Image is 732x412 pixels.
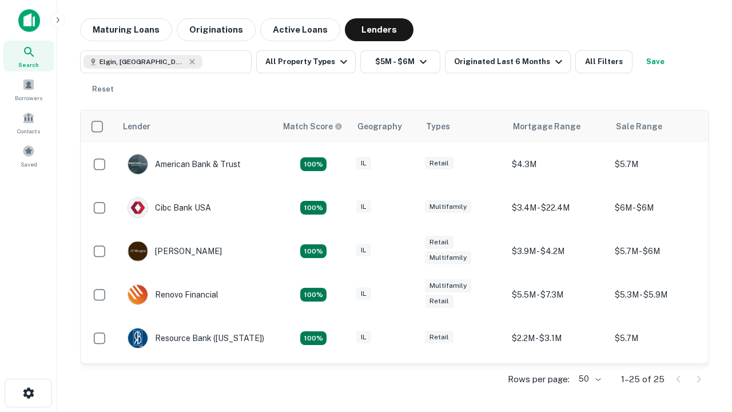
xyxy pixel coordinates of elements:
th: Geography [351,110,419,142]
div: Multifamily [425,279,471,292]
div: Originated Last 6 Months [454,55,566,69]
span: Saved [21,160,37,169]
div: Types [426,120,450,133]
button: Originated Last 6 Months [445,50,571,73]
td: $5.7M - $6M [609,229,712,273]
div: Multifamily [425,251,471,264]
div: Matching Properties: 4, hasApolloMatch: undefined [300,201,327,215]
button: All Property Types [256,50,356,73]
div: Cibc Bank USA [128,197,211,218]
div: IL [356,157,371,170]
th: Capitalize uses an advanced AI algorithm to match your search with the best lender. The match sco... [276,110,351,142]
img: picture [128,241,148,261]
img: picture [128,285,148,304]
div: Matching Properties: 4, hasApolloMatch: undefined [300,244,327,258]
iframe: Chat Widget [675,284,732,339]
td: $3.4M - $22.4M [506,186,609,229]
div: Retail [425,295,453,308]
div: Matching Properties: 4, hasApolloMatch: undefined [300,331,327,345]
div: IL [356,200,371,213]
div: Retail [425,331,453,344]
p: Rows per page: [508,373,570,386]
div: Retail [425,157,453,170]
td: $5.3M - $5.9M [609,273,712,316]
button: Reset [85,78,121,101]
th: Sale Range [609,110,712,142]
span: Contacts [17,126,40,136]
td: $5.5M - $7.3M [506,273,609,316]
div: Renovo Financial [128,284,218,305]
div: IL [356,287,371,300]
th: Mortgage Range [506,110,609,142]
div: 50 [574,371,603,387]
a: Contacts [3,107,54,138]
td: $4.3M [506,142,609,186]
div: Multifamily [425,200,471,213]
p: 1–25 of 25 [621,373,665,386]
img: picture [128,154,148,174]
td: $2.2M - $3.1M [506,316,609,360]
div: Sale Range [616,120,662,133]
img: picture [128,328,148,348]
td: $4M [506,360,609,403]
div: Lender [123,120,150,133]
div: IL [356,331,371,344]
div: Resource Bank ([US_STATE]) [128,328,264,348]
span: Elgin, [GEOGRAPHIC_DATA], [GEOGRAPHIC_DATA] [100,57,185,67]
div: Capitalize uses an advanced AI algorithm to match your search with the best lender. The match sco... [283,120,343,133]
a: Borrowers [3,74,54,105]
div: Mortgage Range [513,120,580,133]
button: Save your search to get updates of matches that match your search criteria. [637,50,674,73]
td: $5.6M [609,360,712,403]
th: Lender [116,110,276,142]
button: Lenders [345,18,413,41]
div: American Bank & Trust [128,154,241,175]
div: [PERSON_NAME] [128,241,222,262]
button: $5M - $6M [360,50,440,73]
span: Borrowers [15,93,42,102]
div: Retail [425,236,453,249]
div: Matching Properties: 7, hasApolloMatch: undefined [300,157,327,171]
td: $5.7M [609,316,712,360]
td: $6M - $6M [609,186,712,229]
td: $5.7M [609,142,712,186]
div: IL [356,244,371,257]
button: Originations [177,18,256,41]
button: Maturing Loans [80,18,172,41]
td: $3.9M - $4.2M [506,229,609,273]
div: Geography [357,120,402,133]
a: Saved [3,140,54,171]
button: Active Loans [260,18,340,41]
h6: Match Score [283,120,340,133]
img: capitalize-icon.png [18,9,40,32]
th: Types [419,110,506,142]
div: Matching Properties: 4, hasApolloMatch: undefined [300,288,327,302]
button: All Filters [575,50,632,73]
img: picture [128,198,148,217]
a: Search [3,41,54,72]
span: Search [18,60,39,69]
